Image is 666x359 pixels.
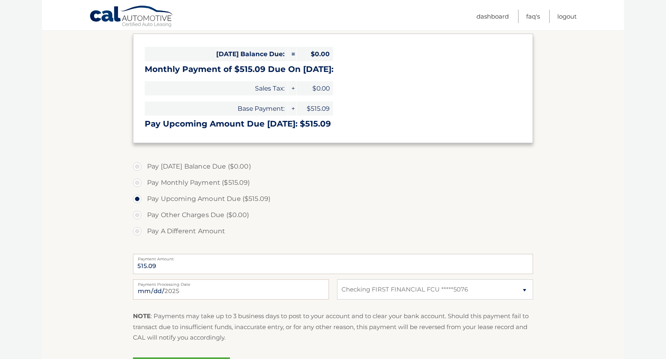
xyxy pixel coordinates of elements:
label: Pay [DATE] Balance Due ($0.00) [133,158,533,175]
a: Dashboard [476,10,509,23]
span: $0.00 [297,81,333,95]
label: Payment Processing Date [133,279,329,286]
span: [DATE] Balance Due: [145,47,288,61]
span: Base Payment: [145,101,288,116]
a: FAQ's [526,10,540,23]
span: Sales Tax: [145,81,288,95]
input: Payment Amount [133,254,533,274]
label: Payment Amount [133,254,533,260]
label: Pay Monthly Payment ($515.09) [133,175,533,191]
a: Cal Automotive [89,5,174,29]
label: Pay Upcoming Amount Due ($515.09) [133,191,533,207]
h3: Monthly Payment of $515.09 Due On [DATE]: [145,64,521,74]
span: + [288,101,296,116]
input: Payment Date [133,279,329,300]
label: Pay A Different Amount [133,223,533,239]
label: Pay Other Charges Due ($0.00) [133,207,533,223]
span: = [288,47,296,61]
h3: Pay Upcoming Amount Due [DATE]: $515.09 [145,119,521,129]
span: $0.00 [297,47,333,61]
span: + [288,81,296,95]
p: : Payments may take up to 3 business days to post to your account and to clear your bank account.... [133,311,533,343]
span: $515.09 [297,101,333,116]
a: Logout [557,10,577,23]
strong: NOTE [133,312,151,320]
